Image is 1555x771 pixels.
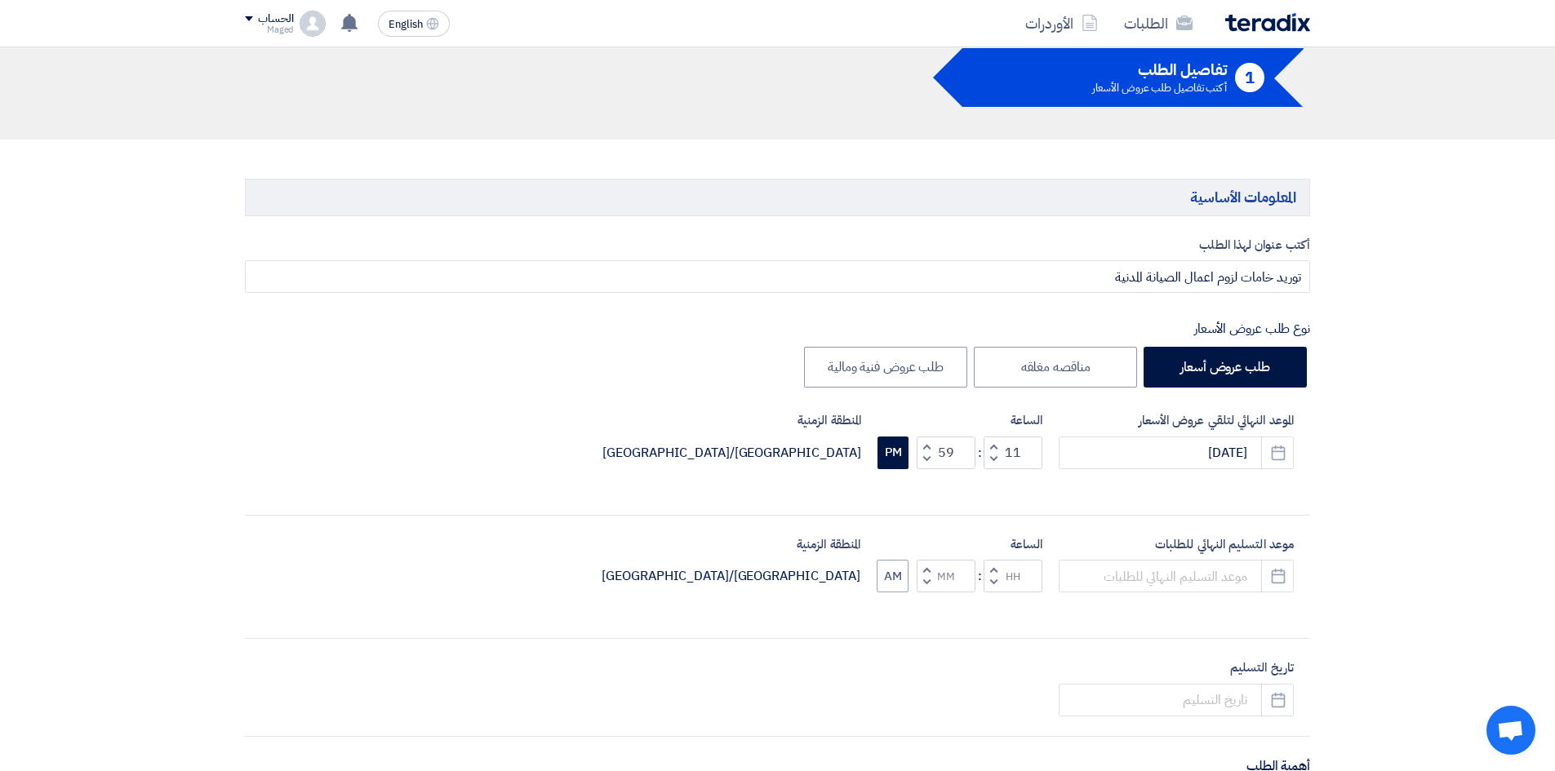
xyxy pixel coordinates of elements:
input: سنة-شهر-يوم [1059,436,1294,469]
span: English [389,19,423,30]
div: 1 [1235,63,1264,92]
div: Maged [245,25,293,34]
button: English [378,11,450,37]
div: الحساب [258,12,293,26]
input: Minutes [917,560,975,592]
label: طلب عروض أسعار [1144,347,1307,388]
input: Minutes [917,436,975,469]
div: نوع طلب عروض الأسعار [245,319,1310,339]
input: Hours [984,560,1042,592]
h5: تفاصيل الطلب [1092,63,1227,78]
div: : [975,566,984,586]
label: المنطقة الزمنية [602,535,860,554]
button: AM [877,560,909,592]
img: Teradix logo [1225,13,1310,32]
label: طلب عروض فنية ومالية [804,347,967,388]
label: الموعد النهائي لتلقي عروض الأسعار [1059,411,1294,430]
a: الطلبات [1111,4,1206,42]
input: تاريخ التسليم [1059,684,1294,716]
label: أكتب عنوان لهذا الطلب [245,236,1310,255]
label: تاريخ التسليم [1059,658,1294,677]
label: الساعة [877,535,1042,554]
div: أكتب تفاصيل طلب عروض الأسعار [1092,82,1227,93]
img: profile_test.png [300,11,326,37]
input: مثال: طابعات ألوان, نظام إطفاء حريق, أجهزة كهربائية... [245,260,1310,293]
input: موعد التسليم النهائي للطلبات [1059,560,1294,592]
label: المنطقة الزمنية [602,411,861,430]
input: Hours [984,436,1042,469]
button: PM [877,436,909,469]
label: مناقصه مغلقه [974,347,1137,388]
label: موعد التسليم النهائي للطلبات [1059,535,1294,554]
div: Open chat [1486,706,1535,755]
label: الساعة [877,411,1042,430]
h5: المعلومات الأساسية [245,179,1310,215]
a: الأوردرات [1012,4,1111,42]
div: [GEOGRAPHIC_DATA]/[GEOGRAPHIC_DATA] [602,566,860,586]
div: [GEOGRAPHIC_DATA]/[GEOGRAPHIC_DATA] [602,443,861,463]
div: : [975,443,984,463]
